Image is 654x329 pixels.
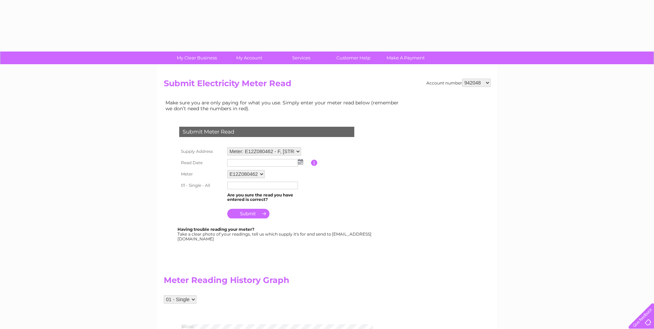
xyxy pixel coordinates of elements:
div: Account number [426,79,491,87]
a: Services [273,52,330,64]
b: Having trouble reading your meter? [177,227,254,232]
td: Are you sure the read you have entered is correct? [226,191,311,204]
img: ... [298,159,303,164]
input: Submit [227,209,269,218]
div: Take a clear photo of your readings, tell us which supply it's for and send to [EMAIL_ADDRESS][DO... [177,227,372,241]
a: My Clear Business [169,52,225,64]
th: Read Date [177,157,226,168]
th: 01 - Single - All [177,180,226,191]
th: Meter [177,168,226,180]
div: Submit Meter Read [179,127,354,137]
a: Customer Help [325,52,382,64]
a: My Account [221,52,277,64]
h2: Submit Electricity Meter Read [164,79,491,92]
td: Make sure you are only paying for what you use. Simply enter your meter read below (remember we d... [164,98,404,113]
th: Supply Address [177,146,226,157]
a: Make A Payment [377,52,434,64]
input: Information [311,160,318,166]
h2: Meter Reading History Graph [164,275,404,288]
